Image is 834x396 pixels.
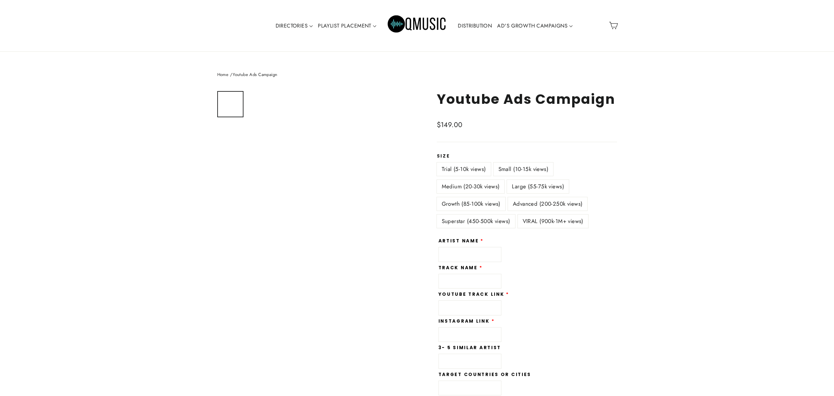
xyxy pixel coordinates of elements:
[455,18,495,33] a: DISTRIBUTION
[315,18,379,33] a: PLAYLIST PLACEMENT
[252,7,582,45] div: Primary
[437,197,505,211] label: Growth (85-100k views)
[438,265,483,271] label: Track Name
[494,162,553,176] label: Small (10-15k views)
[438,372,532,377] label: Target Countries or Cities
[217,71,617,78] nav: breadcrumbs
[438,345,501,350] label: 3- 5 Similar Artist
[437,215,515,228] label: Superstar (450-500k views)
[508,197,588,211] label: Advanced (200-250k views)
[230,71,233,78] span: /
[437,162,491,176] label: Trial (5-10k views)
[273,18,316,33] a: DIRECTORIES
[437,91,617,107] h1: Youtube Ads Campaign
[438,238,484,244] label: Artist Name
[438,292,510,297] label: Youtube Track Link
[437,154,617,159] label: Size
[217,71,229,78] a: Home
[437,120,463,130] span: $149.00
[437,180,505,193] label: Medium (20-30k views)
[518,215,588,228] label: VIRAL (900k-1M+ views)
[388,11,447,40] img: Q Music Promotions
[438,319,495,324] label: Instagram Link
[507,180,569,193] label: Large (55-75k views)
[495,18,575,33] a: AD'S GROWTH CAMPAIGNS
